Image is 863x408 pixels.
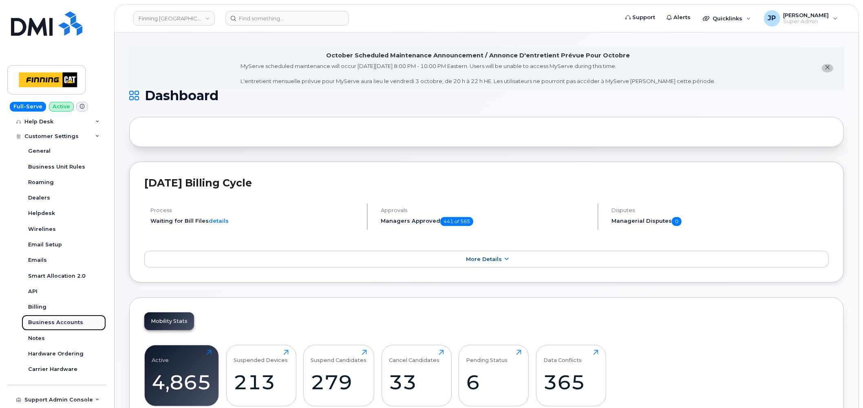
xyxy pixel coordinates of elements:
[611,217,829,226] h5: Managerial Disputes
[327,51,630,60] div: October Scheduled Maintenance Announcement / Annonce D'entretient Prévue Pour Octobre
[152,350,169,363] div: Active
[466,350,508,363] div: Pending Status
[466,256,502,262] span: More Details
[381,207,590,213] h4: Approvals
[389,350,444,402] a: Cancel Candidates33
[234,370,289,394] div: 213
[543,350,598,402] a: Data Conflicts365
[389,350,439,363] div: Cancel Candidates
[145,90,219,102] span: Dashboard
[466,350,521,402] a: Pending Status6
[144,177,829,189] h2: [DATE] Billing Cycle
[209,217,229,224] a: details
[241,62,716,85] div: MyServe scheduled maintenance will occur [DATE][DATE] 8:00 PM - 10:00 PM Eastern. Users will be u...
[822,64,833,72] button: close notification
[150,217,360,225] li: Waiting for Bill Files
[543,370,598,394] div: 365
[311,370,367,394] div: 279
[234,350,289,402] a: Suspended Devices213
[389,370,444,394] div: 33
[311,350,367,402] a: Suspend Candidates279
[150,207,360,213] h4: Process
[543,350,582,363] div: Data Conflicts
[152,350,212,402] a: Active4,865
[234,350,288,363] div: Suspended Devices
[152,370,212,394] div: 4,865
[466,370,521,394] div: 6
[381,217,590,226] h5: Managers Approved
[672,217,682,226] span: 0
[311,350,367,363] div: Suspend Candidates
[611,207,829,213] h4: Disputes
[440,217,473,226] span: 441 of 565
